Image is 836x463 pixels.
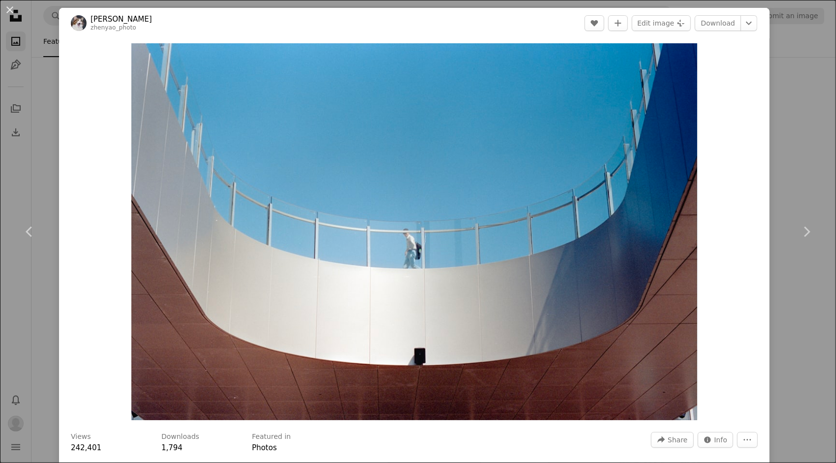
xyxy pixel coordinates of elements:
h3: Downloads [161,432,199,442]
img: Modern architecture with a person on a balcony [131,43,697,420]
span: 1,794 [161,443,183,452]
span: Info [714,432,728,447]
button: Stats about this image [698,432,734,448]
button: Like [585,15,604,31]
a: Next [777,185,836,279]
button: Share this image [651,432,693,448]
button: Edit image [632,15,691,31]
h3: Featured in [252,432,291,442]
button: Choose download size [741,15,757,31]
a: Download [695,15,741,31]
span: Share [668,432,687,447]
button: More Actions [737,432,758,448]
span: 242,401 [71,443,101,452]
a: [PERSON_NAME] [91,14,152,24]
a: zhenyao_photo [91,24,136,31]
button: Zoom in on this image [131,43,697,420]
h3: Views [71,432,91,442]
a: Photos [252,443,277,452]
button: Add to Collection [608,15,628,31]
img: Go to Zhen Yao's profile [71,15,87,31]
